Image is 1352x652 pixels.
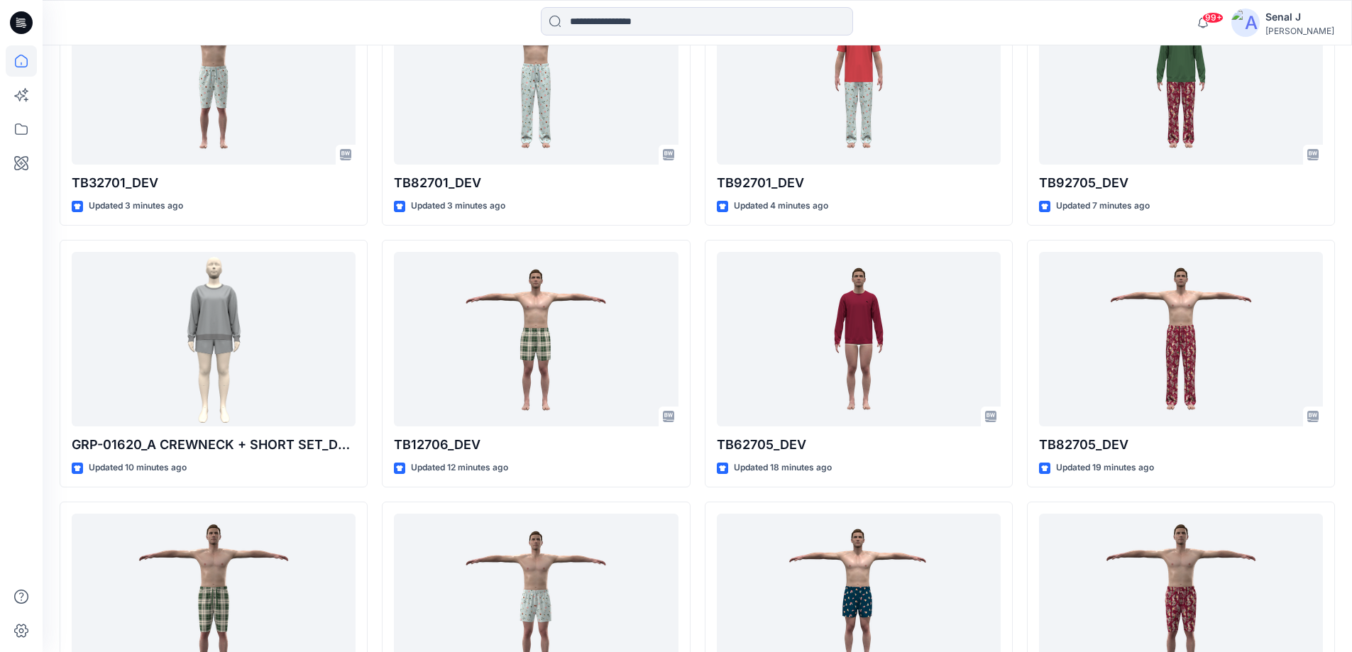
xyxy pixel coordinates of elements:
a: TB62705_DEV [717,252,1001,427]
p: GRP-01620_A CREWNECK + SHORT SET_DEVELOPMENT [72,435,356,455]
p: TB92701_DEV [717,173,1001,193]
p: Updated 10 minutes ago [89,460,187,475]
p: TB62705_DEV [717,435,1001,455]
p: Updated 3 minutes ago [411,199,505,214]
img: avatar [1231,9,1260,37]
p: TB12706_DEV [394,435,678,455]
a: GRP-01620_A CREWNECK + SHORT SET_DEVELOPMENT [72,252,356,427]
a: TB82705_DEV [1039,252,1323,427]
p: Updated 7 minutes ago [1056,199,1150,214]
span: 99+ [1202,12,1224,23]
p: TB92705_DEV [1039,173,1323,193]
p: Updated 19 minutes ago [1056,460,1154,475]
p: Updated 4 minutes ago [734,199,828,214]
p: TB82705_DEV [1039,435,1323,455]
p: Updated 18 minutes ago [734,460,832,475]
p: Updated 3 minutes ago [89,199,183,214]
p: TB32701_DEV [72,173,356,193]
p: Updated 12 minutes ago [411,460,508,475]
p: TB82701_DEV [394,173,678,193]
div: [PERSON_NAME] [1265,26,1334,36]
a: TB12706_DEV [394,252,678,427]
div: Senal J [1265,9,1334,26]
